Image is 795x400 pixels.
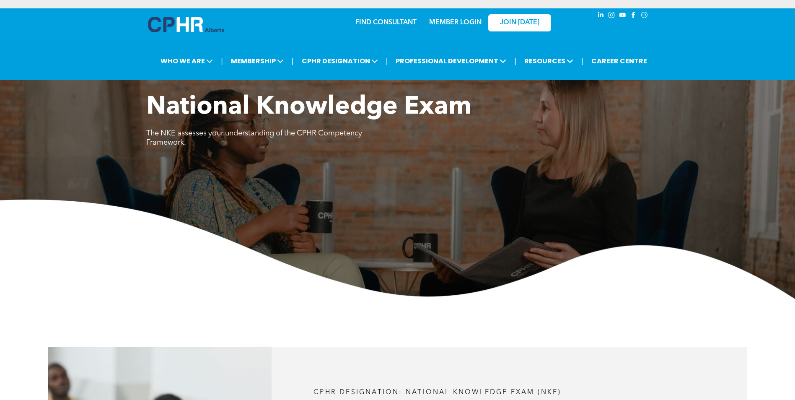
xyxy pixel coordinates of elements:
[581,52,583,70] li: |
[522,53,576,69] span: RESOURCES
[221,52,223,70] li: |
[355,19,417,26] a: FIND CONSULTANT
[158,53,215,69] span: WHO WE ARE
[618,10,627,22] a: youtube
[146,130,362,146] span: The NKE assesses your understanding of the CPHR Competency Framework.
[386,52,388,70] li: |
[500,19,539,27] span: JOIN [DATE]
[589,53,650,69] a: CAREER CENTRE
[429,19,482,26] a: MEMBER LOGIN
[514,52,516,70] li: |
[146,95,471,120] span: National Knowledge Exam
[640,10,649,22] a: Social network
[292,52,294,70] li: |
[393,53,509,69] span: PROFESSIONAL DEVELOPMENT
[148,17,224,32] img: A blue and white logo for cp alberta
[629,10,638,22] a: facebook
[596,10,606,22] a: linkedin
[607,10,616,22] a: instagram
[299,53,381,69] span: CPHR DESIGNATION
[488,14,551,31] a: JOIN [DATE]
[313,389,561,396] span: CPHR DESIGNATION: National Knowledge Exam (NKE)
[228,53,286,69] span: MEMBERSHIP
